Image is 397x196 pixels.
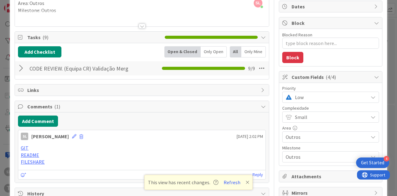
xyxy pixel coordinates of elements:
div: [PERSON_NAME] [31,133,69,140]
button: Add Comment [18,116,58,127]
a: GIT [21,145,29,151]
span: ( 1 ) [54,103,60,110]
div: Open & Closed [164,46,201,57]
div: Area [282,126,379,130]
span: Custom Fields [292,73,371,81]
div: Priority [282,86,379,90]
span: Tasks [27,34,162,41]
button: Add Checklist [18,46,61,57]
div: All [230,46,241,57]
span: Dates [292,3,371,10]
span: Support [13,1,28,8]
a: README [21,152,39,158]
span: Block [292,19,371,27]
span: Low [295,93,365,102]
a: Reply [252,171,263,179]
input: Add Checklist... [27,63,131,74]
span: 9 / 9 [248,65,255,72]
div: SL [21,133,28,140]
button: Refresh [221,178,243,186]
span: Attachments [292,173,371,180]
div: Only Mine [241,46,266,57]
span: ( 4/4 ) [326,74,336,80]
span: Outros [286,133,365,141]
div: Open Get Started checklist, remaining modules: 4 [356,157,389,168]
div: Complexidade [282,106,379,110]
p: Milestone: Outros [18,7,266,14]
span: ( 9 ) [42,34,48,40]
div: Only Open [201,46,227,57]
div: 4 [384,156,389,162]
a: FILESHARE [21,159,45,165]
label: Blocked Reason [282,32,312,38]
div: Milestone [282,146,379,150]
span: [DATE] 2:02 PM [237,133,263,140]
span: Small [295,113,365,121]
span: This view has recent changes. [148,179,218,186]
span: Links [27,86,258,94]
div: Get Started [361,160,384,166]
span: Outros [286,153,365,161]
button: Block [282,52,303,63]
span: Comments [27,103,258,110]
